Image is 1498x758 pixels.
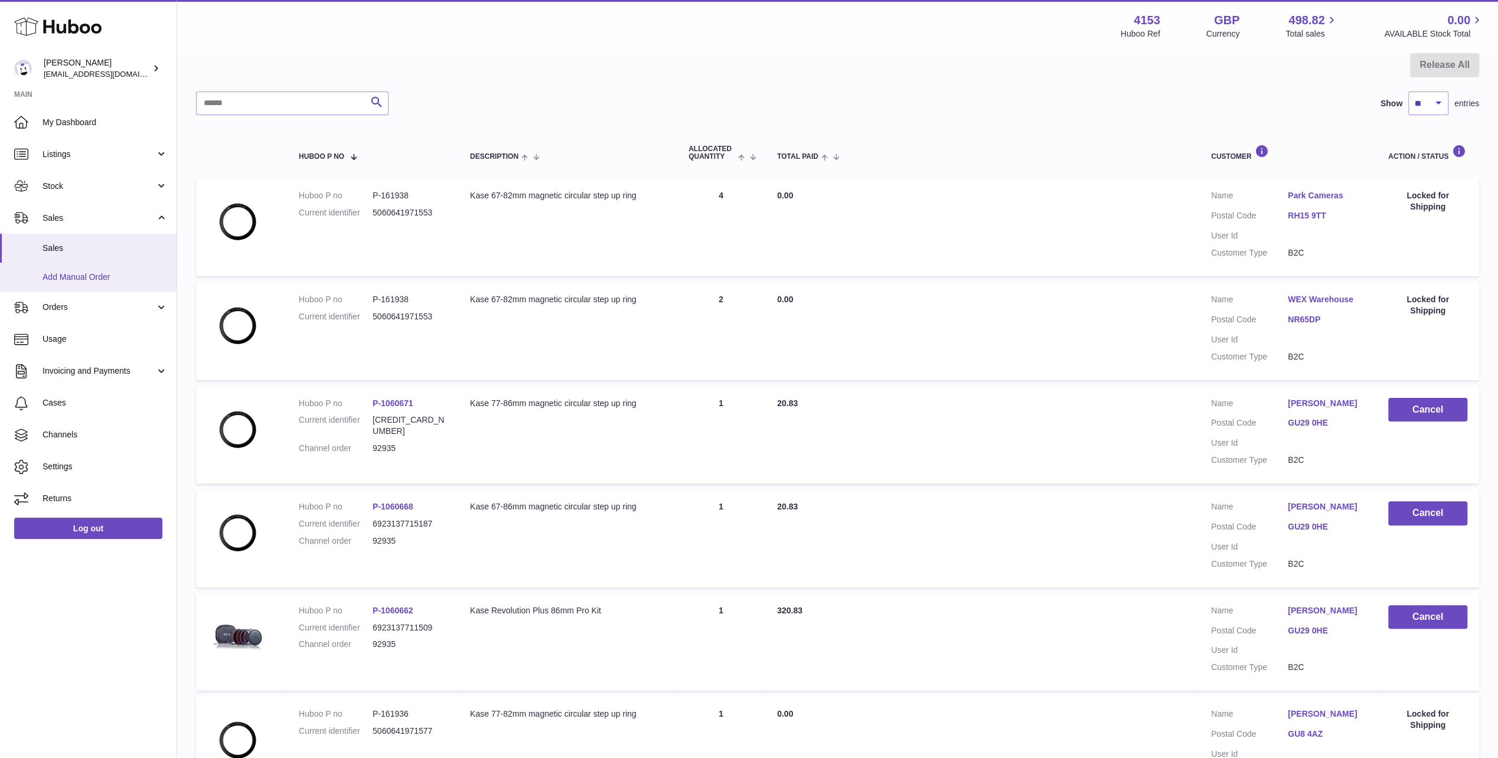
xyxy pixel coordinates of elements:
[777,606,802,615] span: 320.83
[43,243,168,254] span: Sales
[299,535,373,547] dt: Channel order
[777,502,798,511] span: 20.83
[14,518,162,539] a: Log out
[373,190,446,201] dd: P-161938
[43,272,168,283] span: Add Manual Order
[470,153,518,161] span: Description
[1454,98,1479,109] span: entries
[43,117,168,128] span: My Dashboard
[1288,708,1365,720] a: [PERSON_NAME]
[43,365,155,377] span: Invoicing and Payments
[1388,190,1467,213] div: Locked for Shipping
[1285,12,1338,40] a: 498.82 Total sales
[777,398,798,408] span: 20.83
[1388,708,1467,731] div: Locked for Shipping
[1288,558,1365,570] dd: B2C
[677,282,765,380] td: 2
[1211,662,1288,673] dt: Customer Type
[373,502,413,511] a: P-1060668
[1211,645,1288,656] dt: User Id
[1288,521,1365,532] a: GU29 0HE
[299,443,373,454] dt: Channel order
[1388,145,1467,161] div: Action / Status
[299,639,373,650] dt: Channel order
[299,294,373,305] dt: Huboo P no
[43,397,168,409] span: Cases
[299,207,373,218] dt: Current identifier
[1288,625,1365,636] a: GU29 0HE
[777,295,793,304] span: 0.00
[1211,521,1288,535] dt: Postal Code
[44,69,174,79] span: [EMAIL_ADDRESS][DOMAIN_NAME]
[470,708,665,720] div: Kase 77-82mm magnetic circular step up ring
[208,605,267,664] img: kw-revolution-plus-master-kit2-scaled.png
[1211,437,1288,449] dt: User Id
[1211,230,1288,241] dt: User Id
[1388,501,1467,525] button: Cancel
[777,709,793,718] span: 0.00
[1211,314,1288,328] dt: Postal Code
[373,535,446,547] dd: 92935
[1388,398,1467,422] button: Cancel
[373,622,446,633] dd: 6923137711509
[299,726,373,737] dt: Current identifier
[1288,605,1365,616] a: [PERSON_NAME]
[299,311,373,322] dt: Current identifier
[1211,247,1288,259] dt: Customer Type
[43,461,168,472] span: Settings
[14,60,32,77] img: sales@kasefilters.com
[1288,501,1365,512] a: [PERSON_NAME]
[677,386,765,484] td: 1
[1211,605,1288,619] dt: Name
[1211,728,1288,743] dt: Postal Code
[1288,455,1365,466] dd: B2C
[1134,12,1160,28] strong: 4153
[44,57,150,80] div: [PERSON_NAME]
[43,493,168,504] span: Returns
[299,501,373,512] dt: Huboo P no
[677,178,765,276] td: 4
[43,302,155,313] span: Orders
[777,191,793,200] span: 0.00
[470,398,665,409] div: Kase 77-86mm magnetic circular step up ring
[1288,314,1365,325] a: NR65DP
[1388,605,1467,629] button: Cancel
[299,605,373,616] dt: Huboo P no
[1211,417,1288,432] dt: Postal Code
[1211,210,1288,224] dt: Postal Code
[1384,12,1484,40] a: 0.00 AVAILABLE Stock Total
[373,311,446,322] dd: 5060641971553
[470,294,665,305] div: Kase 67-82mm magnetic circular step up ring
[1288,398,1365,409] a: [PERSON_NAME]
[43,149,155,160] span: Listings
[43,181,155,192] span: Stock
[1288,294,1365,305] a: WEX Warehouse
[1211,558,1288,570] dt: Customer Type
[299,622,373,633] dt: Current identifier
[299,414,373,437] dt: Current identifier
[299,518,373,530] dt: Current identifier
[299,190,373,201] dt: Huboo P no
[677,593,765,691] td: 1
[373,606,413,615] a: P-1060662
[1211,625,1288,639] dt: Postal Code
[1211,541,1288,553] dt: User Id
[1288,12,1324,28] span: 498.82
[208,501,267,560] img: 20.-62-82.jpg
[1214,12,1239,28] strong: GBP
[208,190,267,249] img: 02.-67-82.jpg
[1211,334,1288,345] dt: User Id
[1211,455,1288,466] dt: Customer Type
[43,429,168,440] span: Channels
[1384,28,1484,40] span: AVAILABLE Stock Total
[1288,210,1365,221] a: RH15 9TT
[470,190,665,201] div: Kase 67-82mm magnetic circular step up ring
[373,207,446,218] dd: 5060641971553
[1211,351,1288,362] dt: Customer Type
[470,605,665,616] div: Kase Revolution Plus 86mm Pro Kit
[1288,351,1365,362] dd: B2C
[1288,247,1365,259] dd: B2C
[1288,190,1365,201] a: Park Cameras
[1285,28,1338,40] span: Total sales
[1211,190,1288,204] dt: Name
